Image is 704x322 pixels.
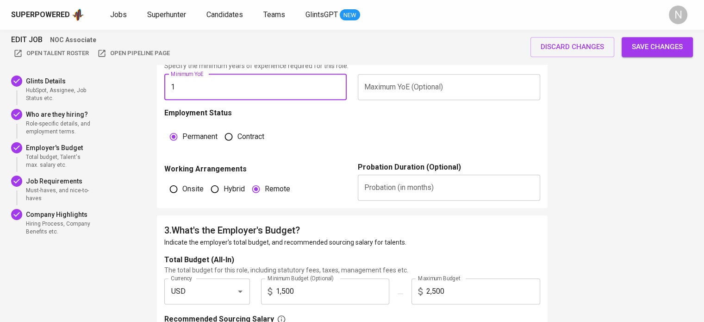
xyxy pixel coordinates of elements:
[50,35,96,44] p: NOC Associate
[11,8,84,22] a: Superpoweredapp logo
[97,48,170,59] span: Open Pipeline Page
[632,41,683,53] span: Save changes
[234,285,247,298] button: Open
[206,9,245,21] a: Candidates
[164,225,172,236] span: 3 .
[95,46,172,61] button: Open Pipeline Page
[26,153,93,169] span: Total budget, Talent's max. salary etc.
[340,11,360,20] span: NEW
[26,110,93,119] p: Who are they hiring?
[26,76,93,86] p: Glints Details
[147,9,188,21] a: Superhunter
[164,107,232,119] p: Employment Status
[164,238,540,247] p: Indicate the employer's total budget, and recommended sourcing salary for talents.
[147,10,186,19] span: Superhunter
[26,220,93,236] span: Hiring Process, Company Benefits etc.
[237,131,264,142] span: Contract
[263,10,285,19] span: Teams
[11,33,43,46] span: EDIT JOB
[26,143,93,152] p: Employer's Budget
[182,183,204,195] span: Onsite
[263,9,287,21] a: Teams
[164,254,234,265] p: Total Budget (All-In)
[72,8,84,22] img: app logo
[164,61,540,70] p: Specify the minimum years of experience required for this role.
[669,6,687,24] div: N
[13,48,89,59] span: Open Talent Roster
[182,131,218,142] span: Permanent
[26,120,93,136] span: Role-specific details, and employment terms.
[358,162,540,173] p: Probation Duration (Optional)
[26,87,93,102] span: HubSpot, Assignee, Job Status etc.
[206,10,243,19] span: Candidates
[26,210,93,219] p: Company Highlights
[164,164,347,175] p: Working Arrangements
[164,223,540,238] h6: What's the Employer's Budget?
[26,187,93,202] span: Must-haves, and nice-to-haves
[530,37,614,57] button: discard changes
[265,183,290,195] span: Remote
[26,177,93,186] p: Job Requirements
[305,10,338,19] span: GlintsGPT
[541,41,604,53] span: discard changes
[11,46,91,61] button: Open Talent Roster
[110,10,127,19] span: Jobs
[622,37,693,57] button: Save changes
[110,9,129,21] a: Jobs
[164,265,540,275] p: The total budget for this role, including statutory fees, taxes, management fees etc.
[305,9,360,21] a: GlintsGPT NEW
[224,183,245,195] span: Hybrid
[11,10,70,20] div: Superpowered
